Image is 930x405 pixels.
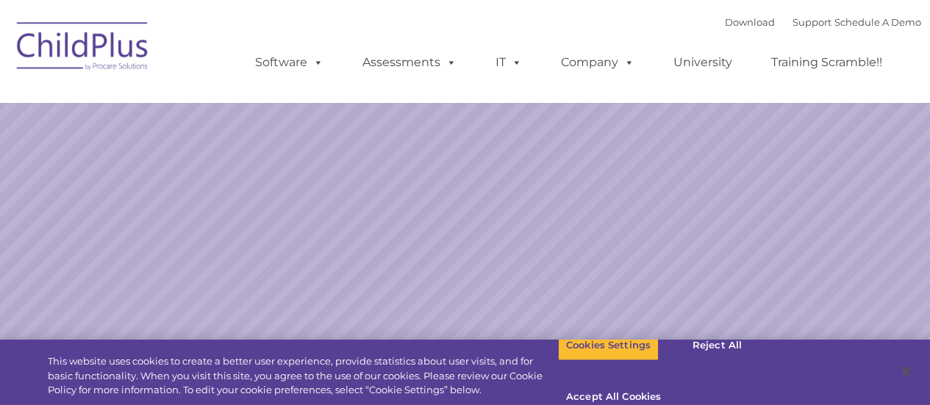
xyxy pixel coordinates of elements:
[659,48,747,77] a: University
[240,48,338,77] a: Software
[671,330,763,361] button: Reject All
[793,16,831,28] a: Support
[756,48,897,77] a: Training Scramble!!
[834,16,921,28] a: Schedule A Demo
[890,355,923,387] button: Close
[481,48,537,77] a: IT
[10,12,157,85] img: ChildPlus by Procare Solutions
[546,48,649,77] a: Company
[558,330,659,361] button: Cookies Settings
[725,16,921,28] font: |
[348,48,471,77] a: Assessments
[725,16,775,28] a: Download
[48,354,558,398] div: This website uses cookies to create a better user experience, provide statistics about user visit...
